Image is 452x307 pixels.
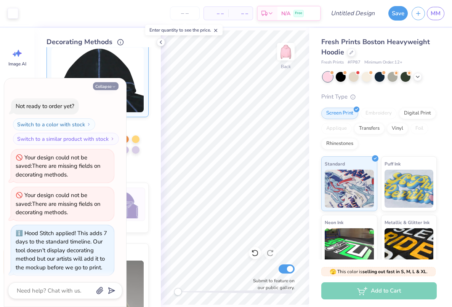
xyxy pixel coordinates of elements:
span: Image AI [8,61,26,67]
img: Puff Ink [385,170,434,208]
span: – – [208,10,224,17]
button: Save [388,6,408,21]
img: Metallic & Glitter Ink [385,228,434,266]
img: Switch to a color with stock [87,122,91,127]
div: Back [281,63,291,70]
button: Switch to a similar product with stock [13,133,119,145]
span: Standard [325,160,345,168]
div: Rhinestones [321,138,358,150]
div: Decorating Methods [46,37,149,47]
span: Free [295,11,302,16]
img: Back [278,44,293,59]
div: Transfers [354,123,385,134]
img: Standard [325,170,374,208]
input: Untitled Design [325,6,381,21]
div: Print Type [321,92,437,101]
div: Embroidery [361,108,397,119]
div: Foil [410,123,428,134]
label: Submit to feature on our public gallery. [249,277,295,291]
span: Minimum Order: 12 + [364,59,402,66]
div: Accessibility label [174,288,182,296]
span: Metallic & Glitter Ink [385,218,430,226]
img: Neon Ink [325,228,374,266]
img: Hood Stitch [51,48,144,112]
div: Enter quantity to see the price. [145,25,223,35]
span: MM [431,9,441,18]
span: Puff Ink [385,160,401,168]
span: This color is . [330,268,428,275]
div: Your design could not be saved: There are missing fields on decorating methods. [16,153,109,179]
div: Applique [321,123,352,134]
span: 🫣 [330,268,336,275]
strong: selling out fast in S, M, L & XL [362,269,426,275]
span: N/A [281,10,290,17]
div: Digital Print [399,108,436,119]
button: Switch to a color with stock [13,118,95,130]
div: Your design could not be saved: There are missing fields on decorating methods. [16,191,109,217]
div: Screen Print [321,108,358,119]
span: Neon Ink [325,218,343,226]
span: – – [233,10,248,17]
div: Not ready to order yet? [16,102,74,110]
span: # FP87 [348,59,361,66]
img: Switch to a similar product with stock [110,137,115,141]
div: Hood Stitch applied! This adds 7 days to the standard timeline. Our tool doesn't display decorati... [16,229,107,271]
span: Fresh Prints [321,59,344,66]
input: – – [170,6,200,20]
a: MM [427,7,444,20]
button: Collapse [93,82,119,90]
div: Vinyl [387,123,408,134]
span: Fresh Prints Boston Heavyweight Hoodie [321,37,430,57]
